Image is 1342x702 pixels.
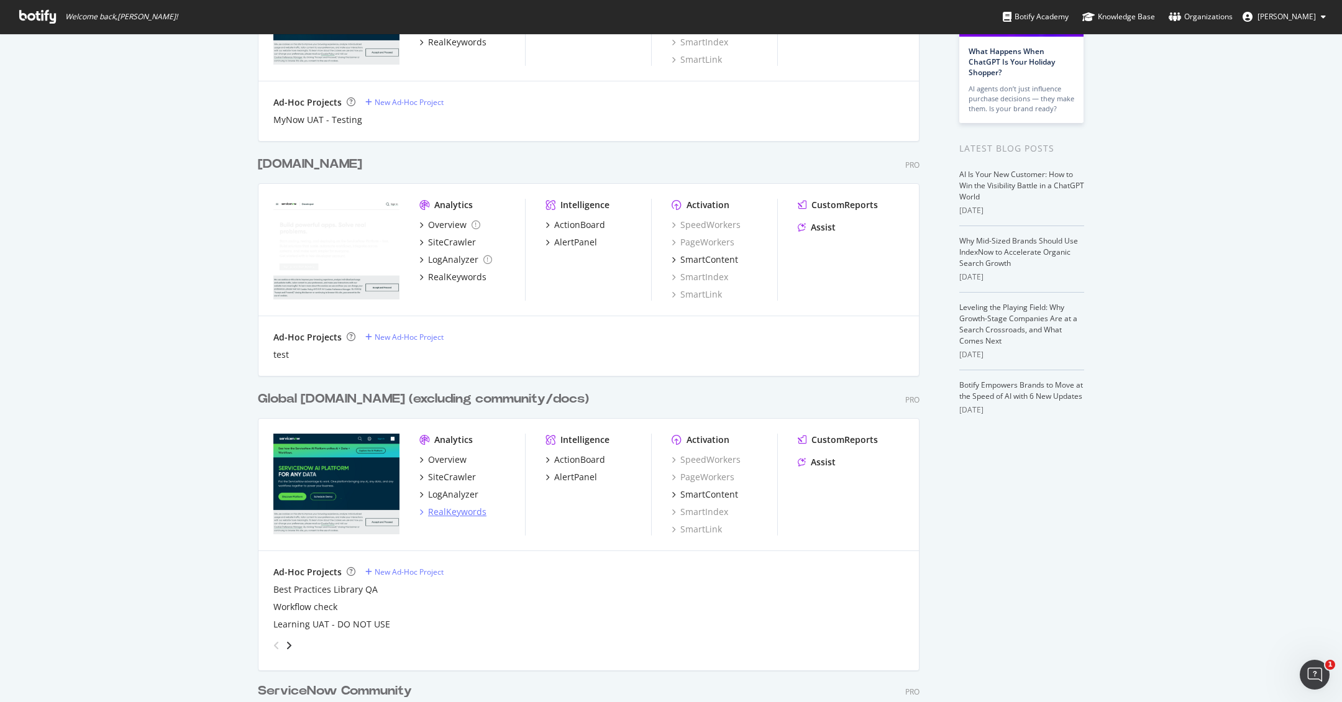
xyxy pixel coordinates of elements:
[672,523,722,536] a: SmartLink
[959,169,1084,202] a: AI Is Your New Customer: How to Win the Visibility Battle in a ChatGPT World
[419,219,480,231] a: Overview
[428,253,478,266] div: LogAnalyzer
[258,390,589,408] div: Global [DOMAIN_NAME] (excluding community/docs)
[375,97,444,107] div: New Ad-Hoc Project
[560,434,609,446] div: Intelligence
[375,332,444,342] div: New Ad-Hoc Project
[273,331,342,344] div: Ad-Hoc Projects
[1325,660,1335,670] span: 1
[672,506,728,518] a: SmartIndex
[1003,11,1069,23] div: Botify Academy
[273,618,390,631] a: Learning UAT - DO NOT USE
[672,253,738,266] a: SmartContent
[687,434,729,446] div: Activation
[811,199,878,211] div: CustomReports
[1169,11,1233,23] div: Organizations
[428,471,476,483] div: SiteCrawler
[419,506,486,518] a: RealKeywords
[959,142,1084,155] div: Latest Blog Posts
[428,488,478,501] div: LogAnalyzer
[798,199,878,211] a: CustomReports
[560,199,609,211] div: Intelligence
[419,454,467,466] a: Overview
[419,236,476,248] a: SiteCrawler
[969,46,1055,78] a: What Happens When ChatGPT Is Your Holiday Shopper?
[959,235,1078,268] a: Why Mid-Sized Brands Should Use IndexNow to Accelerate Organic Search Growth
[268,636,285,655] div: angle-left
[672,36,728,48] div: SmartIndex
[959,404,1084,416] div: [DATE]
[959,302,1077,346] a: Leveling the Playing Field: Why Growth-Stage Companies Are at a Search Crossroads, and What Comes...
[1258,11,1316,22] span: Tim Manalo
[273,583,378,596] div: Best Practices Library QA
[285,639,293,652] div: angle-right
[905,394,920,405] div: Pro
[1233,7,1336,27] button: [PERSON_NAME]
[672,271,728,283] a: SmartIndex
[672,288,722,301] a: SmartLink
[365,97,444,107] a: New Ad-Hoc Project
[258,155,362,173] div: [DOMAIN_NAME]
[258,155,367,173] a: [DOMAIN_NAME]
[545,471,597,483] a: AlertPanel
[680,488,738,501] div: SmartContent
[419,36,486,48] a: RealKeywords
[273,601,337,613] a: Workflow check
[545,219,605,231] a: ActionBoard
[811,434,878,446] div: CustomReports
[428,454,467,466] div: Overview
[687,199,729,211] div: Activation
[811,456,836,468] div: Assist
[273,566,342,578] div: Ad-Hoc Projects
[419,253,492,266] a: LogAnalyzer
[554,454,605,466] div: ActionBoard
[428,219,467,231] div: Overview
[672,454,741,466] a: SpeedWorkers
[365,567,444,577] a: New Ad-Hoc Project
[554,471,597,483] div: AlertPanel
[258,682,412,700] div: ServiceNow Community
[365,332,444,342] a: New Ad-Hoc Project
[959,380,1083,401] a: Botify Empowers Brands to Move at the Speed of AI with 6 New Updates
[969,84,1074,114] div: AI agents don’t just influence purchase decisions — they make them. Is your brand ready?
[428,36,486,48] div: RealKeywords
[672,53,722,66] a: SmartLink
[65,12,178,22] span: Welcome back, [PERSON_NAME] !
[672,236,734,248] a: PageWorkers
[428,506,486,518] div: RealKeywords
[680,253,738,266] div: SmartContent
[273,96,342,109] div: Ad-Hoc Projects
[554,219,605,231] div: ActionBoard
[672,488,738,501] a: SmartContent
[672,471,734,483] a: PageWorkers
[959,205,1084,216] div: [DATE]
[258,682,417,700] a: ServiceNow Community
[545,236,597,248] a: AlertPanel
[811,221,836,234] div: Assist
[428,271,486,283] div: RealKeywords
[798,221,836,234] a: Assist
[798,434,878,446] a: CustomReports
[1082,11,1155,23] div: Knowledge Base
[375,567,444,577] div: New Ad-Hoc Project
[273,114,362,126] a: MyNow UAT - Testing
[672,219,741,231] a: SpeedWorkers
[434,434,473,446] div: Analytics
[419,271,486,283] a: RealKeywords
[959,271,1084,283] div: [DATE]
[273,349,289,361] a: test
[273,434,399,534] img: servicenow.com
[273,199,399,299] img: developer.servicenow.com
